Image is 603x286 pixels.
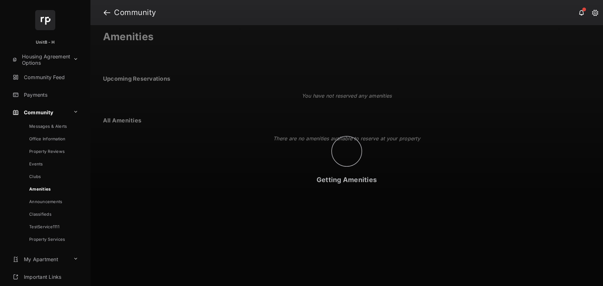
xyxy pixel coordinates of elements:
a: Office Information [12,132,90,145]
a: Property Services [12,233,90,249]
a: Payments [10,87,90,102]
a: Events [12,158,90,170]
a: TestService1111 [12,220,90,233]
div: Community [10,120,90,249]
a: Messages & Alerts [12,120,90,132]
span: Getting Amenities [317,176,377,184]
a: Clubs [12,170,90,183]
p: UnitB - H [36,39,55,46]
img: svg+xml;base64,PHN2ZyB4bWxucz0iaHR0cDovL3d3dy53My5vcmcvMjAwMC9zdmciIHdpZHRoPSI2NCIgaGVpZ2h0PSI2NC... [35,10,55,30]
a: Community [10,105,71,120]
a: Important Links [10,269,81,284]
a: Classifieds [12,208,90,220]
a: Community Feed [10,70,90,85]
a: My Apartment [10,252,71,267]
a: Amenities [12,183,90,195]
a: Housing Agreement Options [10,52,71,67]
a: Announcements [12,195,90,208]
strong: Community [114,9,156,16]
a: Property Reviews [12,145,90,158]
